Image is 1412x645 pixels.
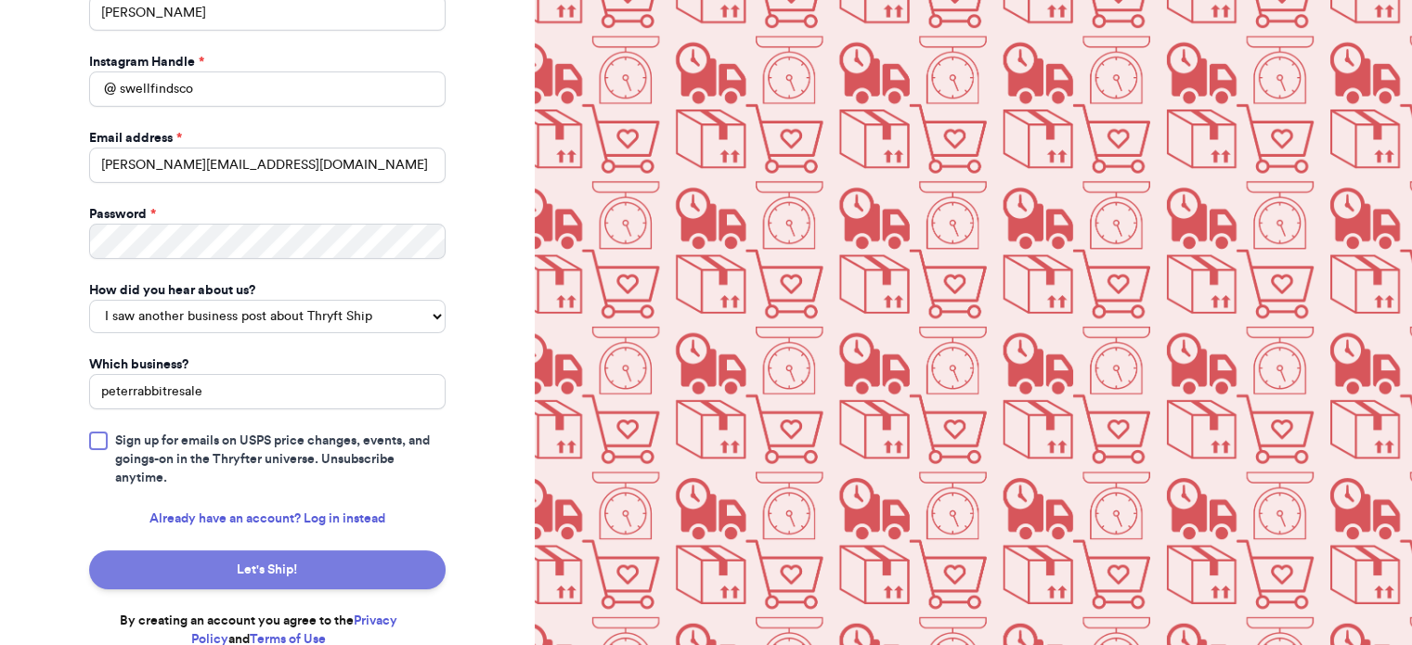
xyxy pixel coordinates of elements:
label: Instagram Handle [89,53,204,71]
button: Let's Ship! [89,550,446,589]
label: Email address [89,129,182,148]
span: Sign up for emails on USPS price changes, events, and goings-on in the Thryfter universe. Unsubsc... [115,432,446,487]
label: Password [89,205,156,224]
a: Already have an account? Log in instead [149,510,385,528]
div: @ [89,71,116,107]
label: Which business? [89,355,188,374]
label: How did you hear about us? [89,281,255,300]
